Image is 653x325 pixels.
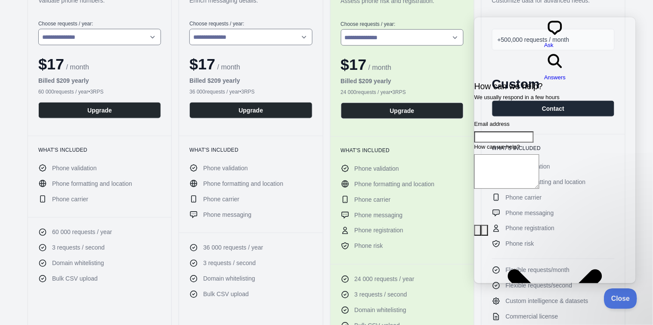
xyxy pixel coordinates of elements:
h3: What's included [341,147,464,154]
span: Phone validation [355,164,399,173]
h3: What's included [189,147,312,153]
iframe: Help Scout Beacon - Close [604,288,638,309]
span: Phone formatting and location [355,180,435,188]
iframe: Help Scout Beacon - Live Chat, Contact Form, and Knowledge Base [474,17,636,283]
span: Phone validation [203,164,248,172]
span: Phone formatting and location [203,179,283,188]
